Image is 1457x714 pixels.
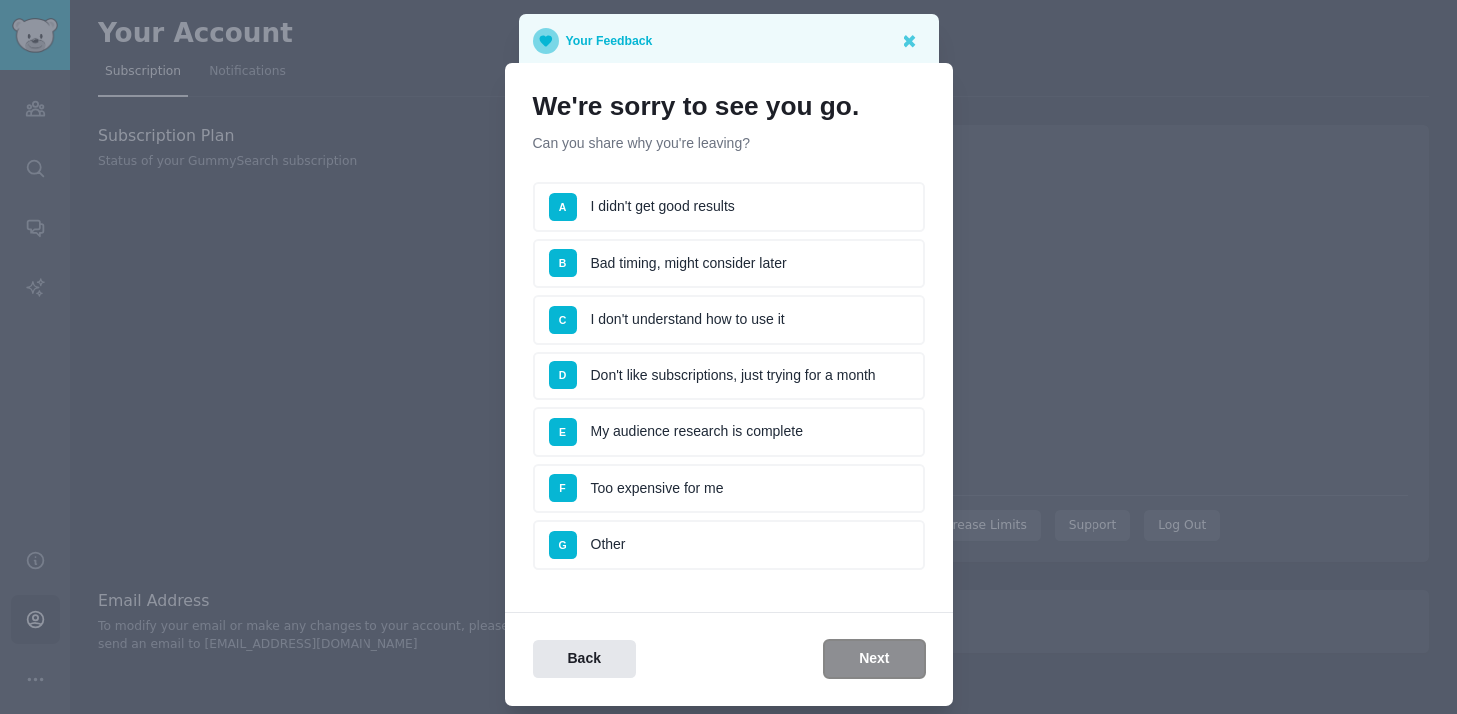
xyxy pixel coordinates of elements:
span: C [559,314,567,326]
span: B [559,257,567,269]
span: E [559,426,566,438]
span: G [558,539,566,551]
p: Can you share why you're leaving? [533,133,925,154]
p: Your Feedback [566,28,653,54]
span: F [559,482,565,494]
span: A [559,201,567,213]
button: Back [533,640,636,679]
span: D [559,369,567,381]
h1: We're sorry to see you go. [533,91,925,123]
